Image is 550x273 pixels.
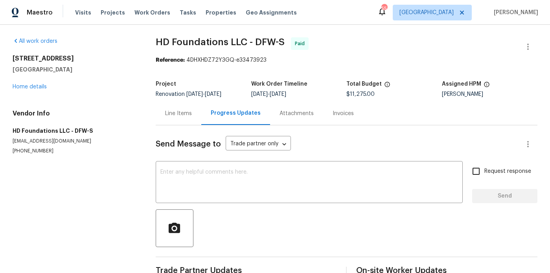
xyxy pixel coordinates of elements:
span: Geo Assignments [246,9,297,16]
span: The total cost of line items that have been proposed by Opendoor. This sum includes line items th... [384,81,390,92]
span: Tasks [180,10,196,15]
h5: Work Order Timeline [251,81,307,87]
span: Projects [101,9,125,16]
p: [EMAIL_ADDRESS][DOMAIN_NAME] [13,138,137,145]
div: Line Items [165,110,192,117]
p: [PHONE_NUMBER] [13,148,137,154]
div: 4DHXHDZ72Y3GQ-e33473923 [156,56,537,64]
h2: [STREET_ADDRESS] [13,55,137,62]
div: Attachments [280,110,314,117]
h5: Project [156,81,176,87]
a: Home details [13,84,47,90]
h4: Vendor Info [13,110,137,117]
span: Paid [295,40,308,48]
span: Visits [75,9,91,16]
span: Work Orders [134,9,170,16]
div: Trade partner only [226,138,291,151]
span: [PERSON_NAME] [491,9,538,16]
h5: Total Budget [346,81,382,87]
h5: HD Foundations LLC - DFW-S [13,127,137,135]
span: [DATE] [205,92,221,97]
span: $11,275.00 [346,92,375,97]
span: Renovation [156,92,221,97]
span: HD Foundations LLC - DFW-S [156,37,285,47]
span: - [251,92,286,97]
span: Request response [484,167,531,176]
b: Reference: [156,57,185,63]
span: [DATE] [270,92,286,97]
div: 55 [381,5,387,13]
a: All work orders [13,38,57,44]
span: The hpm assigned to this work order. [484,81,490,92]
span: - [186,92,221,97]
div: Progress Updates [211,109,261,117]
div: Invoices [333,110,354,117]
h5: [GEOGRAPHIC_DATA] [13,66,137,73]
div: [PERSON_NAME] [442,92,537,97]
span: Maestro [27,9,53,16]
span: Send Message to [156,140,221,148]
h5: Assigned HPM [442,81,481,87]
span: [GEOGRAPHIC_DATA] [399,9,454,16]
span: [DATE] [186,92,203,97]
span: Properties [206,9,236,16]
span: [DATE] [251,92,268,97]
